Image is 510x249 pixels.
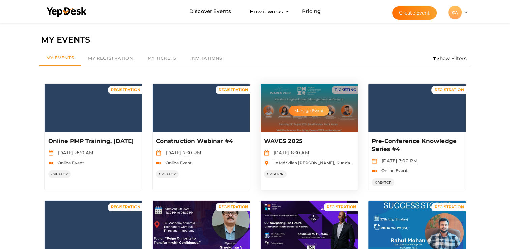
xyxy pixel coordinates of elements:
[48,161,53,166] img: video-icon.svg
[156,161,161,166] img: video-icon.svg
[448,6,462,19] div: CA
[41,33,469,46] div: MY EVENTS
[264,161,269,166] img: location.svg
[141,51,183,66] a: My Tickets
[162,160,192,165] span: Online Event
[55,150,93,155] span: [DATE] 8:30 AM
[264,150,269,156] img: calendar.svg
[156,137,245,145] p: Construction Webinar #4
[162,150,201,155] span: [DATE] 7:30 PM
[88,55,133,61] span: My Registration
[372,178,395,186] span: CREATOR
[48,137,137,145] p: Online PMP Training, [DATE]
[302,5,321,18] a: Pricing
[264,170,287,178] span: CREATOR
[289,106,329,116] button: Manage Event
[372,137,460,154] p: Pre-Conference Knowledge Series #4
[378,158,417,163] span: [DATE] 7:00 PM
[378,168,408,173] span: Online Event
[190,55,222,61] span: Invitations
[39,51,81,66] a: My Events
[392,6,437,20] button: Create Event
[156,150,161,156] img: calendar.svg
[248,5,285,18] button: How it works
[46,55,74,60] span: My Events
[48,170,71,178] span: CREATOR
[372,169,377,174] img: video-icon.svg
[48,150,53,156] img: calendar.svg
[189,5,231,18] a: Discover Events
[428,51,471,66] li: Show Filters
[81,51,140,66] a: My Registration
[148,55,176,61] span: My Tickets
[270,150,309,155] span: [DATE] 8:30 AM
[446,5,464,20] button: CA
[264,137,353,145] p: WAVES 2025
[448,10,462,15] profile-pic: CA
[372,159,377,164] img: calendar.svg
[54,160,84,165] span: Online Event
[183,51,230,66] a: Invitations
[156,170,179,178] span: CREATOR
